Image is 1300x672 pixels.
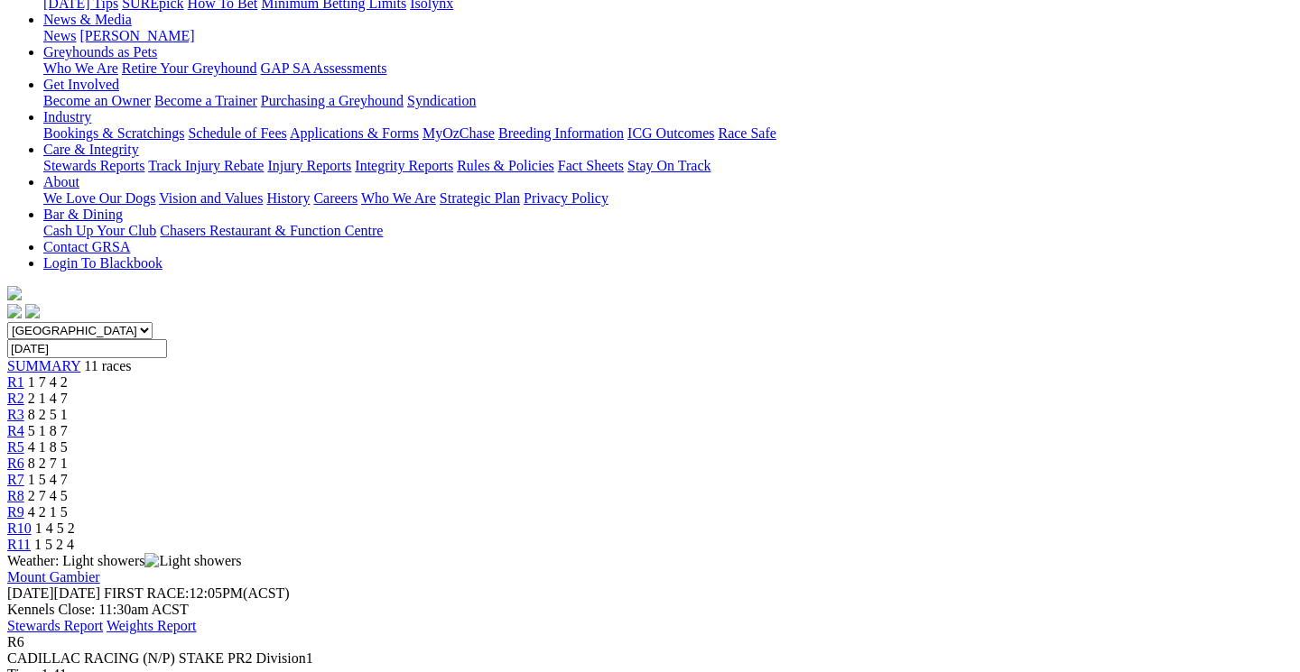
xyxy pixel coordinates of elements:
[43,93,1293,109] div: Get Involved
[28,439,68,455] span: 4 1 8 5
[7,553,242,568] span: Weather: Light showers
[7,407,24,422] a: R3
[43,223,1293,239] div: Bar & Dining
[43,125,184,141] a: Bookings & Scratchings
[43,93,151,108] a: Become an Owner
[43,12,132,27] a: News & Media
[28,407,68,422] span: 8 2 5 1
[43,60,118,76] a: Who We Are
[104,585,290,601] span: 12:05PM(ACST)
[524,190,608,206] a: Privacy Policy
[7,358,80,373] a: SUMMARY
[7,585,100,601] span: [DATE]
[355,158,453,173] a: Integrity Reports
[43,28,76,43] a: News
[7,618,103,633] a: Stewards Report
[43,239,130,254] a: Contact GRSA
[7,504,24,520] a: R9
[43,223,156,238] a: Cash Up Your Club
[261,93,404,108] a: Purchasing a Greyhound
[35,520,75,536] span: 1 4 5 2
[7,585,54,601] span: [DATE]
[7,488,24,503] a: R8
[7,286,22,300] img: logo-grsa-white.png
[25,304,40,318] img: twitter.svg
[34,537,74,552] span: 1 5 2 4
[290,125,419,141] a: Applications & Forms
[7,569,100,585] a: Mount Gambier
[43,142,139,157] a: Care & Integrity
[43,190,1293,207] div: About
[154,93,257,108] a: Become a Trainer
[7,339,167,358] input: Select date
[28,488,68,503] span: 2 7 4 5
[422,125,495,141] a: MyOzChase
[7,374,24,390] a: R1
[7,423,24,438] a: R4
[7,391,24,406] a: R2
[558,158,624,173] a: Fact Sheets
[313,190,357,206] a: Careers
[84,358,131,373] span: 11 races
[7,456,24,471] a: R6
[159,190,263,206] a: Vision and Values
[28,423,68,438] span: 5 1 8 7
[627,158,710,173] a: Stay On Track
[43,125,1293,142] div: Industry
[148,158,264,173] a: Track Injury Rebate
[28,374,68,390] span: 1 7 4 2
[7,650,1293,667] div: CADILLAC RACING (N/P) STAKE PR2 Division1
[144,553,241,569] img: Light showers
[43,158,1293,174] div: Care & Integrity
[43,255,162,271] a: Login To Blackbook
[267,158,351,173] a: Injury Reports
[407,93,476,108] a: Syndication
[7,472,24,487] a: R7
[43,190,155,206] a: We Love Our Dogs
[28,456,68,471] span: 8 2 7 1
[627,125,714,141] a: ICG Outcomes
[43,109,91,124] a: Industry
[457,158,554,173] a: Rules & Policies
[43,174,79,189] a: About
[7,634,24,649] span: R6
[43,44,157,60] a: Greyhounds as Pets
[266,190,310,206] a: History
[28,504,68,520] span: 4 2 1 5
[440,190,520,206] a: Strategic Plan
[718,125,775,141] a: Race Safe
[43,158,144,173] a: Stewards Reports
[498,125,624,141] a: Breeding Information
[43,77,119,92] a: Get Involved
[79,28,194,43] a: [PERSON_NAME]
[7,520,32,536] a: R10
[7,304,22,318] img: facebook.svg
[104,585,189,601] span: FIRST RACE:
[361,190,436,206] a: Who We Are
[7,537,31,552] a: R11
[261,60,387,76] a: GAP SA Assessments
[107,618,197,633] a: Weights Report
[7,602,1293,618] div: Kennels Close: 11:30am ACST
[43,60,1293,77] div: Greyhounds as Pets
[43,207,123,222] a: Bar & Dining
[28,472,68,487] span: 1 5 4 7
[43,28,1293,44] div: News & Media
[122,60,257,76] a: Retire Your Greyhound
[188,125,286,141] a: Schedule of Fees
[160,223,383,238] a: Chasers Restaurant & Function Centre
[28,391,68,406] span: 2 1 4 7
[7,439,24,455] a: R5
